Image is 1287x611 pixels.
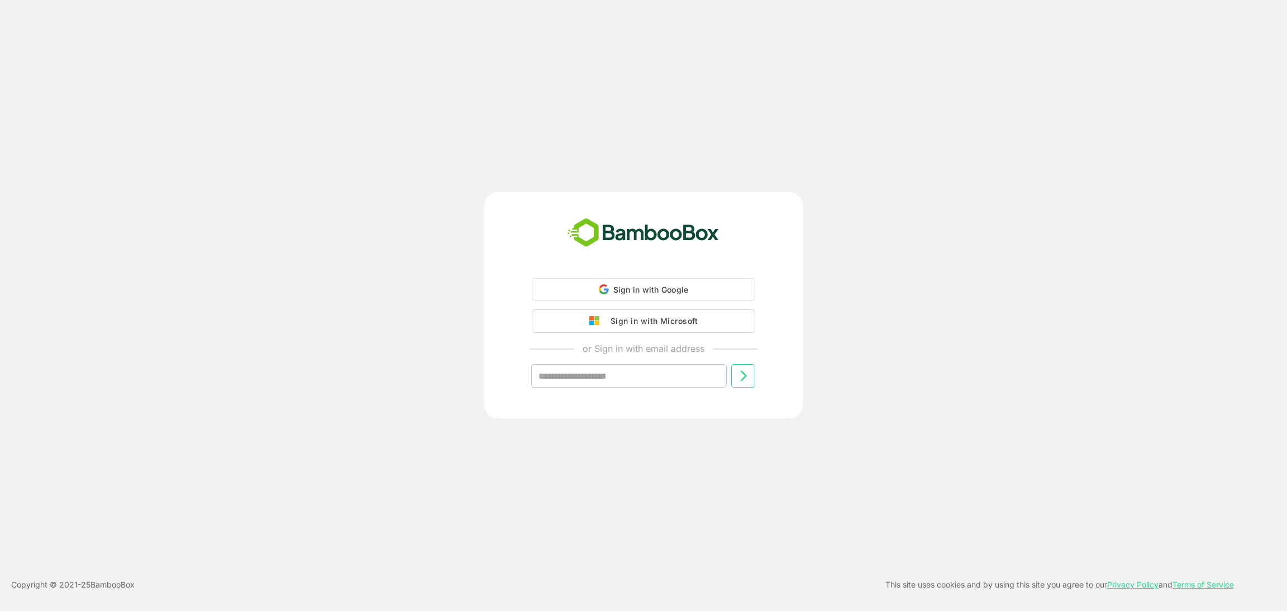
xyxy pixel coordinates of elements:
img: google [589,316,605,326]
p: or Sign in with email address [583,342,704,355]
img: bamboobox [561,214,725,251]
span: Sign in with Google [613,285,689,294]
div: Sign in with Google [532,278,755,300]
div: Sign in with Microsoft [605,314,698,328]
p: Copyright © 2021- 25 BambooBox [11,578,135,591]
button: Sign in with Microsoft [532,309,755,333]
a: Privacy Policy [1107,580,1159,589]
a: Terms of Service [1172,580,1234,589]
p: This site uses cookies and by using this site you agree to our and [885,578,1234,591]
